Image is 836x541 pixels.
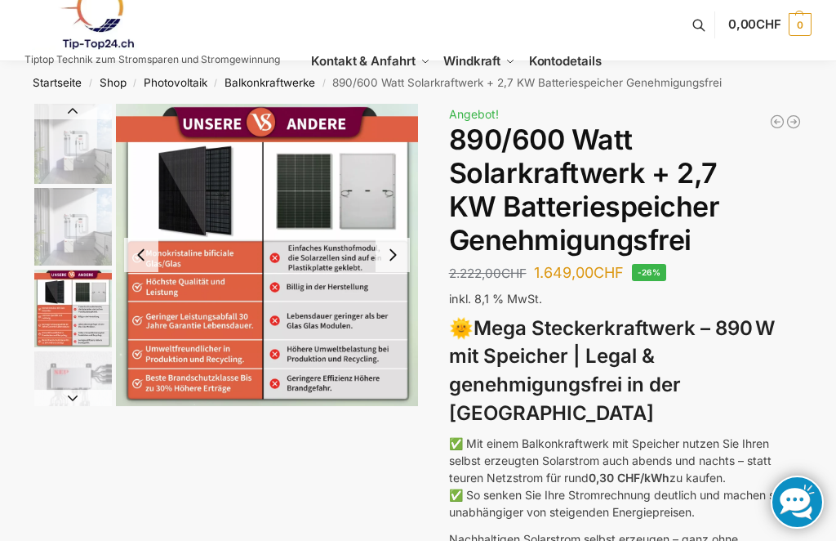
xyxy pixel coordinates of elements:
span: / [82,77,99,90]
span: Kontodetails [529,53,602,69]
a: Kontakt & Anfahrt [305,25,437,98]
h3: 🌞 [449,315,803,428]
bdi: 1.649,00 [534,264,624,281]
li: 4 / 12 [30,349,112,431]
span: / [207,77,225,90]
p: ✅ Mit einem Balkonkraftwerk mit Speicher nutzen Sie Ihren selbst erzeugten Solarstrom auch abends... [449,435,803,521]
button: Next slide [34,390,112,406]
img: Bificial im Vergleich zu billig Modulen [34,270,112,347]
a: Photovoltaik [144,76,207,89]
a: Balkonkraftwerke [225,76,315,89]
span: Windkraft [443,53,500,69]
img: Balkonkraftwerk mit 2,7kw Speicher [34,188,112,266]
img: BDS1000 [418,104,720,331]
a: Balkonkraftwerk 600/810 Watt Fullblack [769,114,785,130]
a: Shop [100,76,127,89]
span: / [127,77,144,90]
span: Angebot! [449,107,499,121]
p: Tiptop Technik zum Stromsparen und Stromgewinnung [24,55,280,65]
li: 3 / 12 [30,267,112,349]
a: Balkonkraftwerk 890 Watt Solarmodulleistung mit 2kW/h Zendure Speicher [785,114,802,130]
span: CHF [501,266,527,281]
a: Windkraft [437,25,522,98]
li: 4 / 12 [418,104,720,331]
span: Kontakt & Anfahrt [311,53,415,69]
img: BDS1000 [34,351,112,429]
button: Previous slide [124,238,158,272]
li: 2 / 12 [30,186,112,267]
span: CHF [594,264,624,281]
bdi: 2.222,00 [449,266,527,281]
button: Next slide [376,238,410,272]
strong: 0,30 CHF/kWh [589,471,669,485]
li: 1 / 12 [30,104,112,186]
span: 0,00 [728,16,781,32]
span: -26% [632,264,667,281]
strong: Mega Steckerkraftwerk – 890 W mit Speicher | Legal & genehmigungsfrei in der [GEOGRAPHIC_DATA] [449,316,775,425]
button: Previous slide [34,103,112,119]
span: inkl. 8,1 % MwSt. [449,292,542,306]
img: Bificial im Vergleich zu billig Modulen [116,104,418,406]
a: Startseite [33,76,82,89]
a: Kontodetails [522,25,607,98]
h1: 890/600 Watt Solarkraftwerk + 2,7 KW Batteriespeicher Genehmigungsfrei [449,123,803,257]
img: Balkonkraftwerk mit 2,7kw Speicher [34,104,112,184]
span: CHF [756,16,781,32]
li: 3 / 12 [116,104,418,406]
span: 0 [789,13,812,36]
